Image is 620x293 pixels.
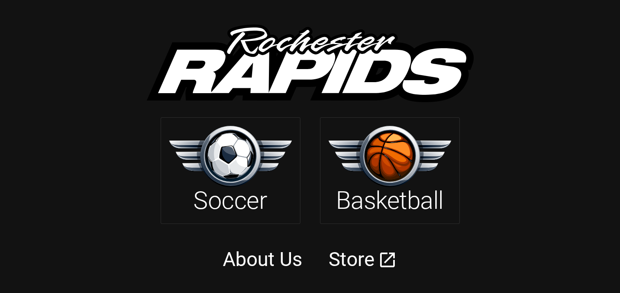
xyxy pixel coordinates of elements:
img: rapids.svg [147,25,474,102]
img: basketball.svg [329,126,451,187]
h2: Soccer [193,186,267,215]
a: Store [329,248,374,271]
a: Basketball [320,117,460,224]
a: About Us [223,248,302,271]
a: Soccer [161,117,300,224]
h2: Basketball [336,186,443,215]
img: soccer.svg [169,126,292,187]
